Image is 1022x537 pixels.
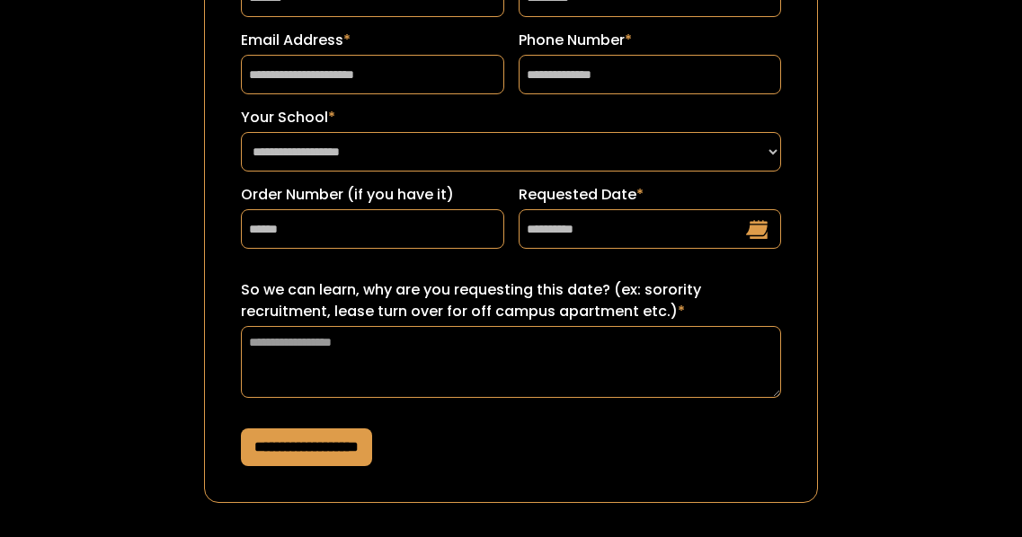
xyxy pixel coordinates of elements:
[241,279,780,322] label: So we can learn, why are you requesting this date? (ex: sorority recruitment, lease turn over for...
[241,107,780,128] label: Your School
[519,184,781,206] label: Requested Date
[241,30,503,51] label: Email Address
[519,30,781,51] label: Phone Number
[241,184,503,206] label: Order Number (if you have it)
